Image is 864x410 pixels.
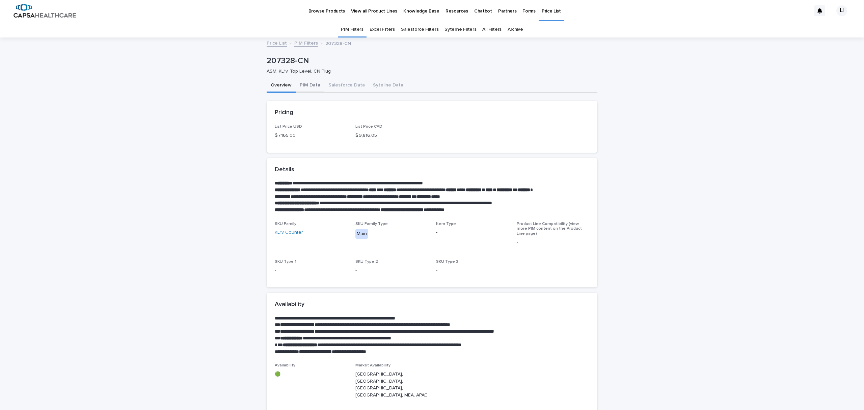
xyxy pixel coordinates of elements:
div: LI [836,5,847,16]
img: B5p4sRfuTuC72oLToeu7 [13,4,76,18]
a: Price List [267,39,287,47]
span: SKU Type 2 [355,260,378,264]
p: - [275,267,347,274]
p: [GEOGRAPHIC_DATA], [GEOGRAPHIC_DATA], [GEOGRAPHIC_DATA], [GEOGRAPHIC_DATA], MEA, APAC [355,371,428,399]
p: - [436,229,509,236]
a: Archive [508,22,523,37]
span: SKU Family [275,222,296,226]
h2: Availability [275,301,304,308]
span: SKU Family Type [355,222,388,226]
button: Overview [267,79,296,93]
a: Excel Filters [370,22,395,37]
p: - [436,267,509,274]
span: Availability [275,363,295,367]
h2: Pricing [275,109,293,117]
p: $ 9,816.05 [355,132,428,139]
span: SKU Type 1 [275,260,296,264]
p: 207328-CN [267,56,595,66]
span: Product Line Compatibility (view more PIM content on the Product Line page) [517,222,582,236]
a: PIM Filters [341,22,363,37]
p: - [355,267,428,274]
span: List Price USD [275,125,302,129]
a: KL1v Counter [275,229,303,236]
a: Syteline Filters [444,22,476,37]
button: Salesforce Data [324,79,369,93]
a: PIM Filters [294,39,318,47]
a: Salesforce Filters [401,22,438,37]
p: 🟢 [275,371,347,378]
div: Main [355,229,368,239]
span: List Price CAD [355,125,382,129]
button: Syteline Data [369,79,407,93]
p: $ 7,165.00 [275,132,347,139]
span: Market Availability [355,363,390,367]
a: All Filters [482,22,502,37]
button: PIM Data [296,79,324,93]
span: Item Type [436,222,456,226]
p: 207328-CN [325,39,351,47]
p: ASM, KL1v, Top Level, CN Plug [267,69,592,74]
p: - [517,239,589,246]
h2: Details [275,166,294,174]
span: SKU Type 3 [436,260,458,264]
